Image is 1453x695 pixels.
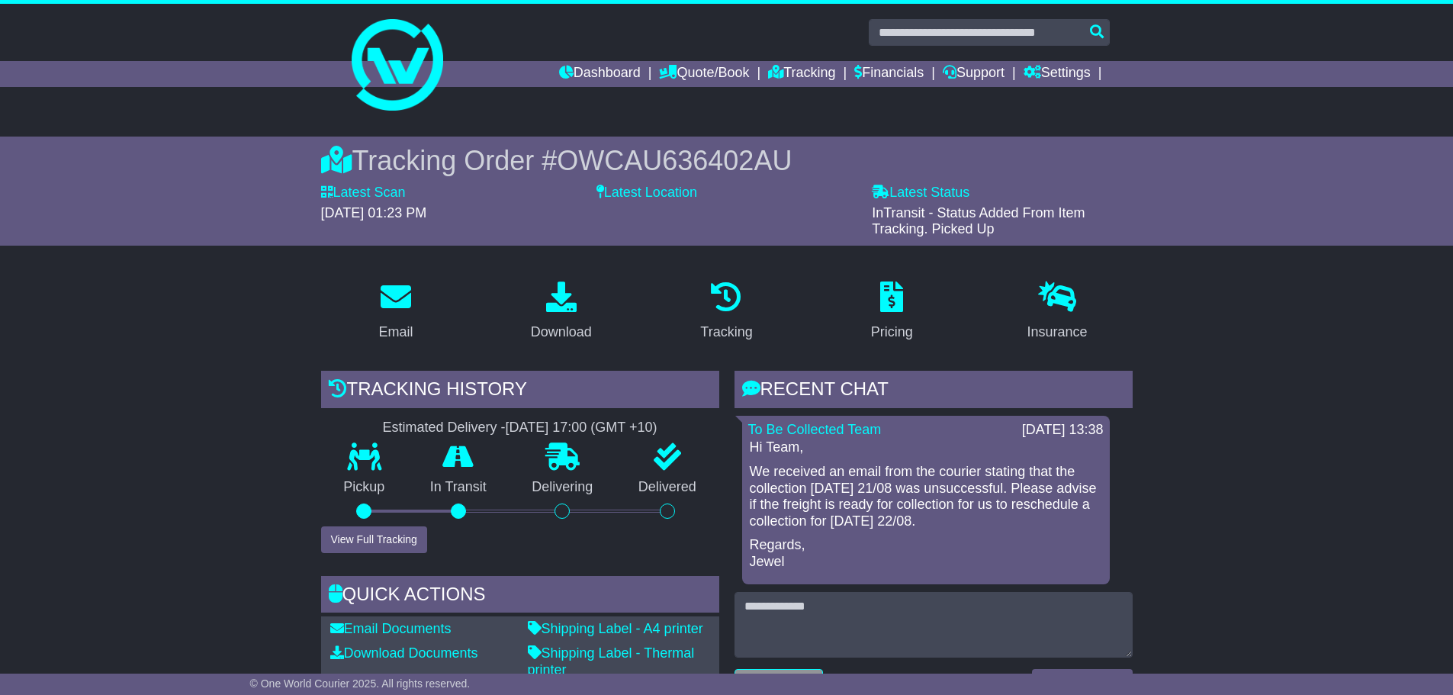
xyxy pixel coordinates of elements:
[1027,322,1088,343] div: Insurance
[321,526,427,553] button: View Full Tracking
[871,322,913,343] div: Pricing
[321,185,406,201] label: Latest Scan
[321,576,719,617] div: Quick Actions
[861,276,923,348] a: Pricing
[521,276,602,348] a: Download
[330,645,478,661] a: Download Documents
[690,276,762,348] a: Tracking
[872,205,1085,237] span: InTransit - Status Added From Item Tracking. Picked Up
[321,144,1133,177] div: Tracking Order #
[659,61,749,87] a: Quote/Book
[321,420,719,436] div: Estimated Delivery -
[748,422,882,437] a: To Be Collected Team
[768,61,835,87] a: Tracking
[735,371,1133,412] div: RECENT CHAT
[510,479,616,496] p: Delivering
[750,537,1102,570] p: Regards, Jewel
[700,322,752,343] div: Tracking
[1017,276,1098,348] a: Insurance
[321,479,408,496] p: Pickup
[557,145,792,176] span: OWCAU636402AU
[596,185,697,201] label: Latest Location
[506,420,657,436] div: [DATE] 17:00 (GMT +10)
[1022,422,1104,439] div: [DATE] 13:38
[750,464,1102,529] p: We received an email from the courier stating that the collection [DATE] 21/08 was unsuccessful. ...
[321,371,719,412] div: Tracking history
[616,479,719,496] p: Delivered
[528,645,695,677] a: Shipping Label - Thermal printer
[368,276,423,348] a: Email
[528,621,703,636] a: Shipping Label - A4 printer
[750,439,1102,456] p: Hi Team,
[943,61,1005,87] a: Support
[872,185,969,201] label: Latest Status
[250,677,471,690] span: © One World Courier 2025. All rights reserved.
[1024,61,1091,87] a: Settings
[854,61,924,87] a: Financials
[559,61,641,87] a: Dashboard
[407,479,510,496] p: In Transit
[321,205,427,220] span: [DATE] 01:23 PM
[531,322,592,343] div: Download
[378,322,413,343] div: Email
[330,621,452,636] a: Email Documents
